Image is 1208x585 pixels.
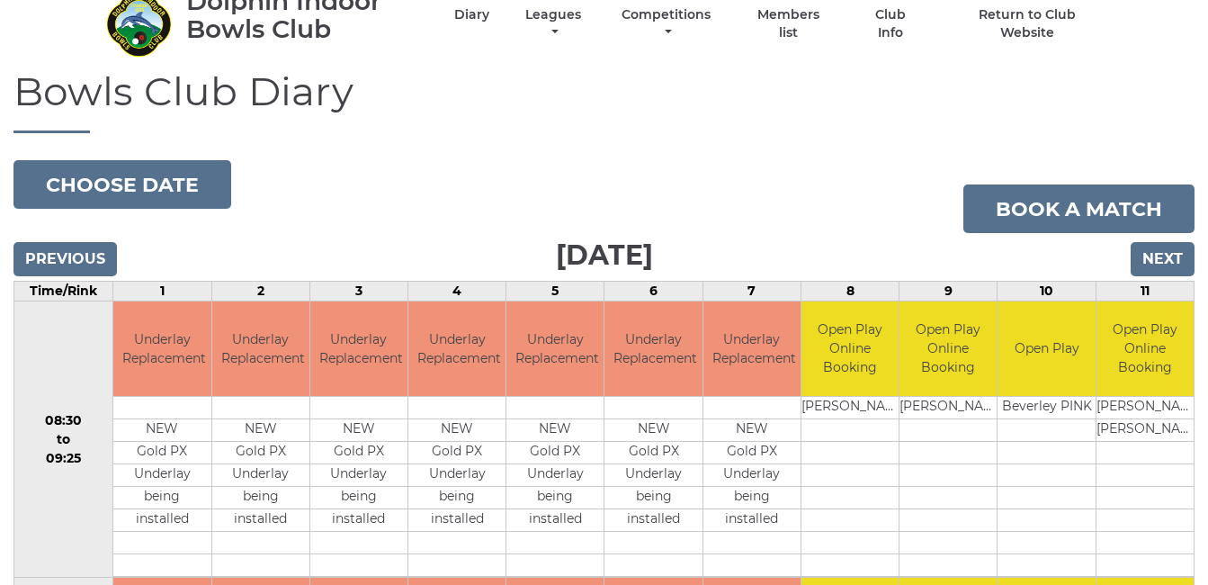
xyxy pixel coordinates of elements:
[212,418,309,441] td: NEW
[310,301,407,396] td: Underlay Replacement
[1096,396,1194,418] td: [PERSON_NAME]
[604,418,702,441] td: NEW
[951,6,1103,41] a: Return to Club Website
[506,418,604,441] td: NEW
[703,418,801,441] td: NEW
[212,441,309,463] td: Gold PX
[998,301,1095,396] td: Open Play
[310,508,407,531] td: installed
[408,486,506,508] td: being
[899,396,997,418] td: [PERSON_NAME]
[13,69,1195,133] h1: Bowls Club Diary
[506,441,604,463] td: Gold PX
[703,508,801,531] td: installed
[408,508,506,531] td: installed
[408,301,506,396] td: Underlay Replacement
[408,418,506,441] td: NEW
[408,463,506,486] td: Underlay
[113,463,210,486] td: Underlay
[703,463,801,486] td: Underlay
[310,418,407,441] td: NEW
[113,508,210,531] td: installed
[801,301,899,396] td: Open Play Online Booking
[211,282,309,301] td: 2
[702,282,801,301] td: 7
[113,282,211,301] td: 1
[604,282,702,301] td: 6
[604,301,702,396] td: Underlay Replacement
[212,508,309,531] td: installed
[506,282,604,301] td: 5
[310,463,407,486] td: Underlay
[310,486,407,508] td: being
[604,441,702,463] td: Gold PX
[618,6,716,41] a: Competitions
[604,486,702,508] td: being
[14,282,113,301] td: Time/Rink
[212,301,309,396] td: Underlay Replacement
[408,282,506,301] td: 4
[899,301,997,396] td: Open Play Online Booking
[13,242,117,276] input: Previous
[862,6,920,41] a: Club Info
[309,282,407,301] td: 3
[703,441,801,463] td: Gold PX
[113,418,210,441] td: NEW
[604,463,702,486] td: Underlay
[506,463,604,486] td: Underlay
[454,6,489,23] a: Diary
[899,282,998,301] td: 9
[703,301,801,396] td: Underlay Replacement
[212,463,309,486] td: Underlay
[14,301,113,578] td: 08:30 to 09:25
[963,184,1195,233] a: Book a match
[113,486,210,508] td: being
[212,486,309,508] td: being
[703,486,801,508] td: being
[1096,418,1194,441] td: [PERSON_NAME]
[747,6,829,41] a: Members list
[408,441,506,463] td: Gold PX
[506,486,604,508] td: being
[801,396,899,418] td: [PERSON_NAME]
[506,301,604,396] td: Underlay Replacement
[506,508,604,531] td: installed
[521,6,586,41] a: Leagues
[113,301,210,396] td: Underlay Replacement
[604,508,702,531] td: installed
[113,441,210,463] td: Gold PX
[1096,282,1194,301] td: 11
[801,282,899,301] td: 8
[310,441,407,463] td: Gold PX
[13,160,231,209] button: Choose date
[998,282,1096,301] td: 10
[998,396,1095,418] td: Beverley PINK
[1131,242,1195,276] input: Next
[1096,301,1194,396] td: Open Play Online Booking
